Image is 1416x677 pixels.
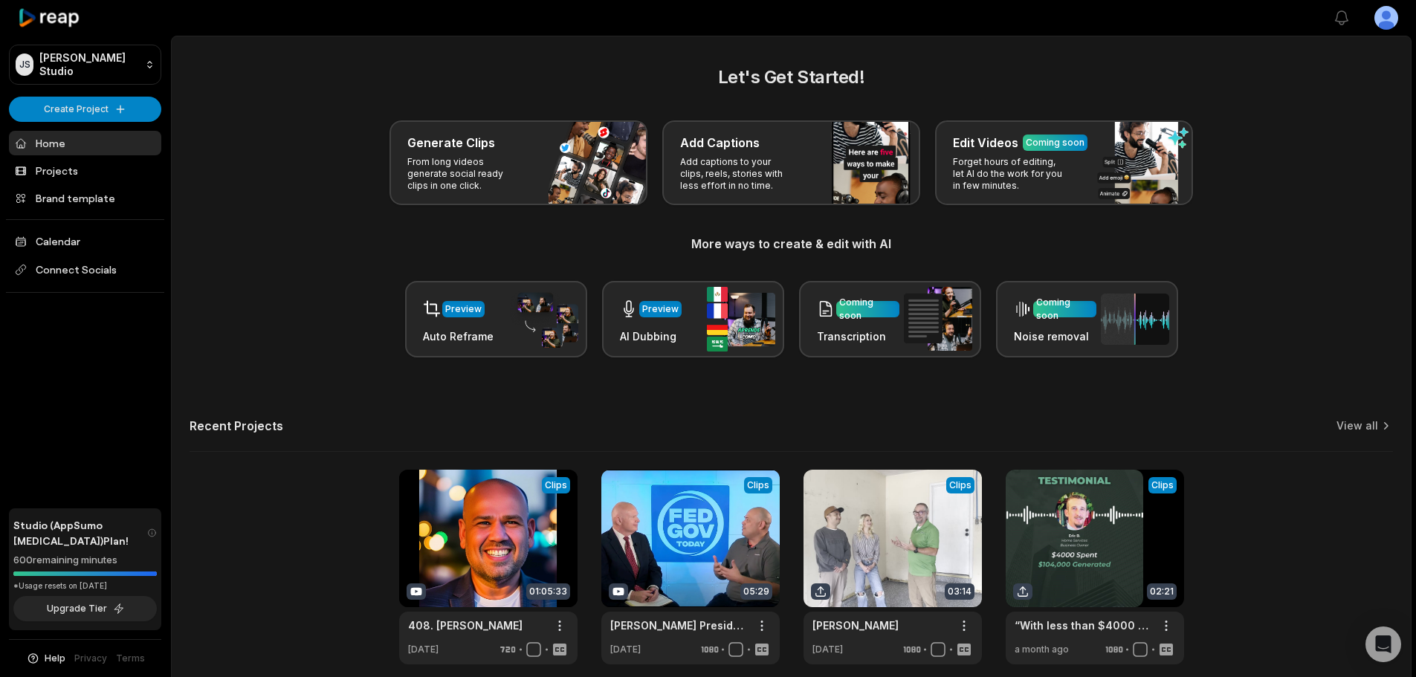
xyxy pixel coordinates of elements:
button: Upgrade Tier [13,596,157,621]
a: Projects [9,158,161,183]
h3: More ways to create & edit with AI [190,235,1393,253]
h3: Transcription [817,328,899,344]
span: Studio (AppSumo [MEDICAL_DATA]) Plan! [13,517,147,548]
p: Forget hours of editing, let AI do the work for you in few minutes. [953,156,1068,192]
h3: Noise removal [1014,328,1096,344]
p: [PERSON_NAME] Studio [39,51,139,78]
div: Preview [445,302,482,316]
a: Calendar [9,229,161,253]
img: ai_dubbing.png [707,287,775,352]
div: Preview [642,302,679,316]
div: 600 remaining minutes [13,553,157,568]
button: Help [26,652,65,665]
a: [PERSON_NAME] President at UberEther on Innovation in Government - TechNet Cyber [610,618,747,633]
a: Brand template [9,186,161,210]
button: Create Project [9,97,161,122]
div: JS [16,54,33,76]
h3: Edit Videos [953,134,1018,152]
p: Add captions to your clips, reels, stories with less effort in no time. [680,156,795,192]
a: Home [9,131,161,155]
div: *Usage resets on [DATE] [13,580,157,592]
span: Connect Socials [9,256,161,283]
img: auto_reframe.png [510,291,578,349]
img: noise_removal.png [1101,294,1169,345]
a: View all [1336,418,1378,433]
h3: AI Dubbing [620,328,682,344]
h3: Generate Clips [407,134,495,152]
h3: Add Captions [680,134,760,152]
div: Coming soon [839,296,896,323]
a: “With less than $4000 marketing dollars spent, we are at $104,000 in sales!” [1015,618,1151,633]
span: Help [45,652,65,665]
a: Privacy [74,652,107,665]
a: 408. [PERSON_NAME] [408,618,523,633]
div: Coming soon [1026,136,1084,149]
h2: Recent Projects [190,418,283,433]
div: Open Intercom Messenger [1365,626,1401,662]
a: Terms [116,652,145,665]
a: [PERSON_NAME] [812,618,899,633]
img: transcription.png [904,287,972,351]
h2: Let's Get Started! [190,64,1393,91]
p: From long videos generate social ready clips in one click. [407,156,523,192]
h3: Auto Reframe [423,328,494,344]
div: Coming soon [1036,296,1093,323]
